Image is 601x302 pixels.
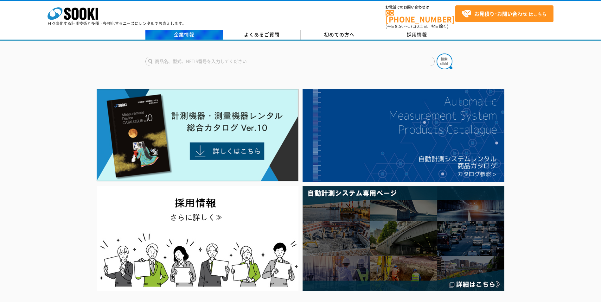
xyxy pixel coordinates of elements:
img: btn_search.png [437,53,452,69]
input: 商品名、型式、NETIS番号を入力してください [145,57,435,66]
p: 日々進化する計測技術と多種・多様化するニーズにレンタルでお応えします。 [48,22,186,25]
a: 企業情報 [145,30,223,40]
img: 自動計測システム専用ページ [303,186,504,291]
span: 初めての方へ [324,31,355,38]
span: (平日 ～ 土日、祝日除く) [386,23,448,29]
a: 採用情報 [378,30,456,40]
img: Catalog Ver10 [97,89,298,181]
span: はこちら [462,9,547,19]
a: [PHONE_NUMBER] [386,10,455,23]
img: SOOKI recruit [97,186,298,291]
strong: お見積り･お問い合わせ [474,10,527,17]
a: 初めての方へ [301,30,378,40]
span: 17:30 [408,23,419,29]
span: お電話でのお問い合わせは [386,5,455,9]
img: 自動計測システムカタログ [303,89,504,182]
a: お見積り･お問い合わせはこちら [455,5,553,22]
a: よくあるご質問 [223,30,301,40]
span: 8:50 [395,23,404,29]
